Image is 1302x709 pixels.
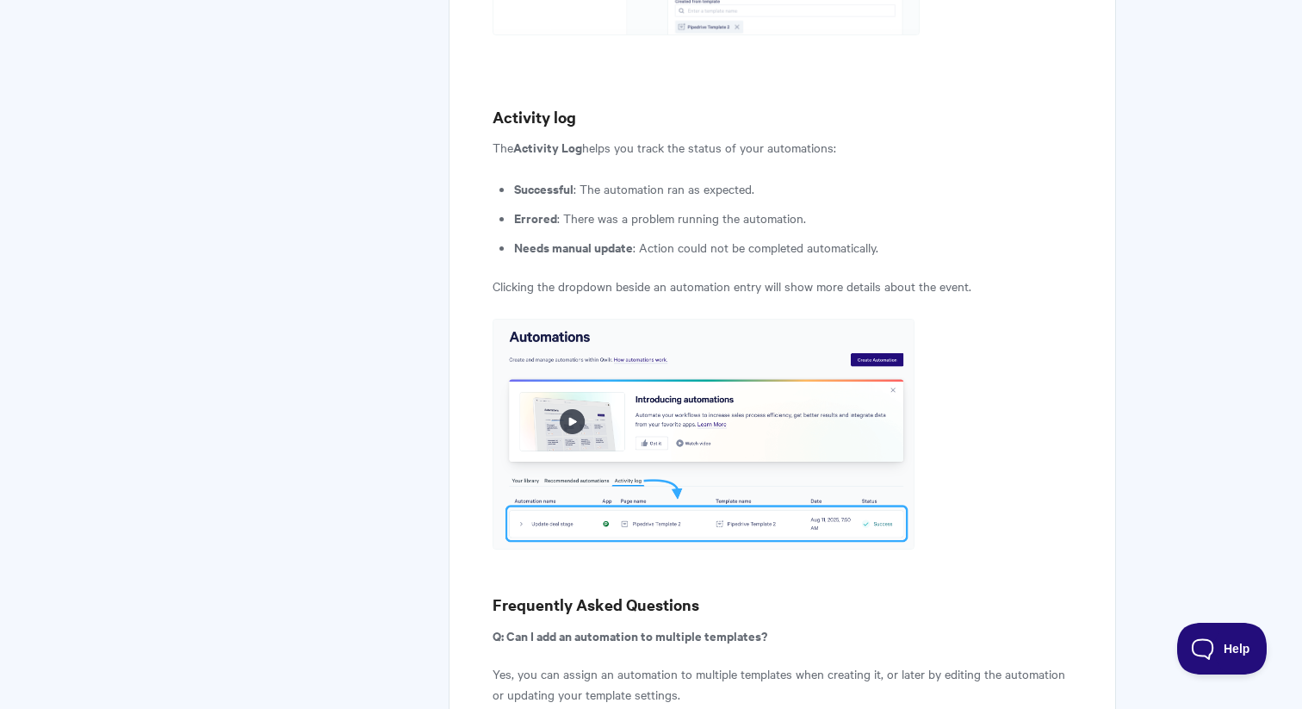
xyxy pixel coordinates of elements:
[514,208,1072,228] li: : There was a problem running the automation.
[514,179,573,197] strong: Successful
[514,237,1072,258] li: : Action could not be completed automatically.
[493,663,1072,705] p: Yes, you can assign an automation to multiple templates when creating it, or later by editing the...
[493,105,1072,129] h3: Activity log
[493,137,1072,158] p: The helps you track the status of your automations:
[493,319,914,550] img: file-oDcCwY0bKS.png
[493,626,767,644] strong: Q: Can I add an automation to multiple templates?
[513,138,582,156] strong: Activity Log
[493,593,1072,617] h3: Frequently Asked Questions
[493,276,1072,296] p: Clicking the dropdown beside an automation entry will show more details about the event.
[1177,623,1268,675] iframe: Toggle Customer Support
[514,178,1072,199] li: : The automation ran as expected.
[514,208,557,227] strong: Errored
[514,238,633,256] strong: Needs manual update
